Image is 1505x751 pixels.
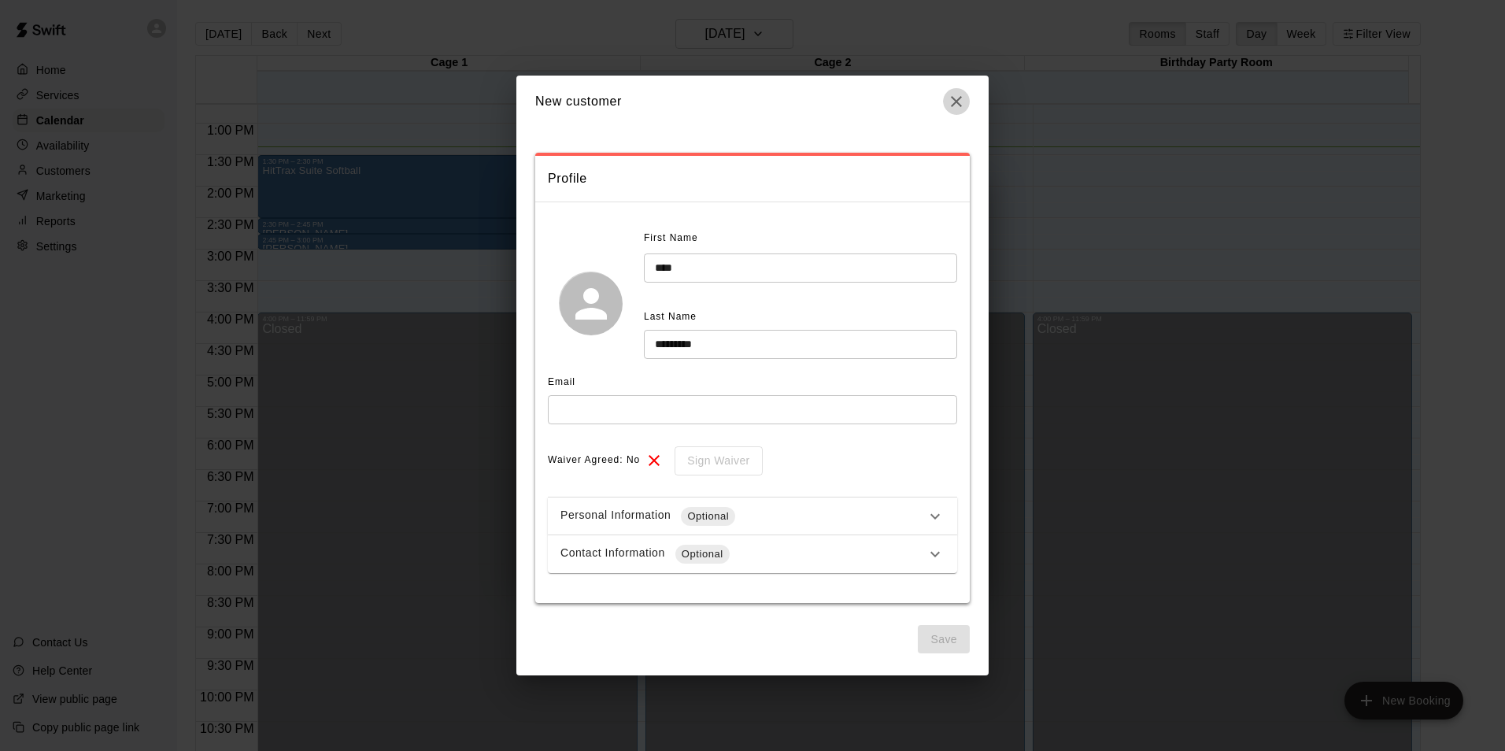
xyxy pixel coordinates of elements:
div: Personal Information [560,507,926,526]
div: To sign waivers in admin, this feature must be enabled in general settings [664,446,762,475]
span: Waiver Agreed: No [548,448,640,473]
div: Contact InformationOptional [548,535,957,573]
h6: New customer [535,91,622,112]
span: Optional [675,546,730,562]
span: Last Name [644,311,697,322]
span: First Name [644,226,698,251]
span: Profile [548,168,957,189]
span: Email [548,376,575,387]
span: Optional [681,509,735,524]
div: Personal InformationOptional [548,498,957,535]
div: Contact Information [560,545,926,564]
